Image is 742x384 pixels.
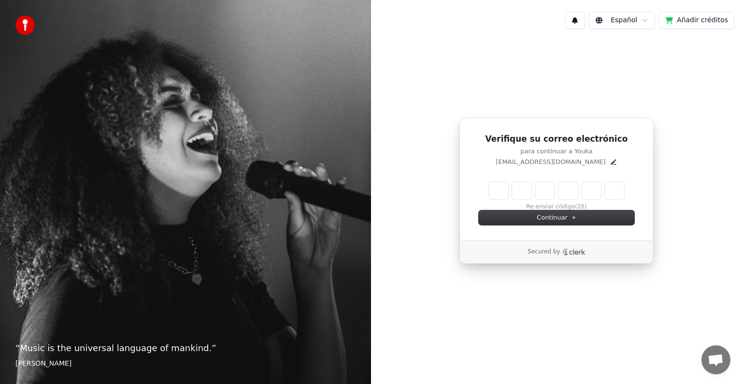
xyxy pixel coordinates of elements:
[479,133,634,145] h1: Verifique su correo electrónico
[528,248,560,256] p: Secured by
[537,213,576,222] span: Continuar
[562,249,585,255] a: Clerk logo
[479,210,634,225] button: Continuar
[15,15,35,35] img: youka
[659,12,734,29] button: Añadir créditos
[15,341,356,355] p: “ Music is the universal language of mankind. ”
[489,182,624,199] input: Enter verification code
[701,345,730,374] a: Chat abierto
[15,359,356,369] footer: [PERSON_NAME]
[610,158,617,166] button: Edit
[496,158,605,166] p: [EMAIL_ADDRESS][DOMAIN_NAME]
[479,147,634,156] p: para continuar a Youka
